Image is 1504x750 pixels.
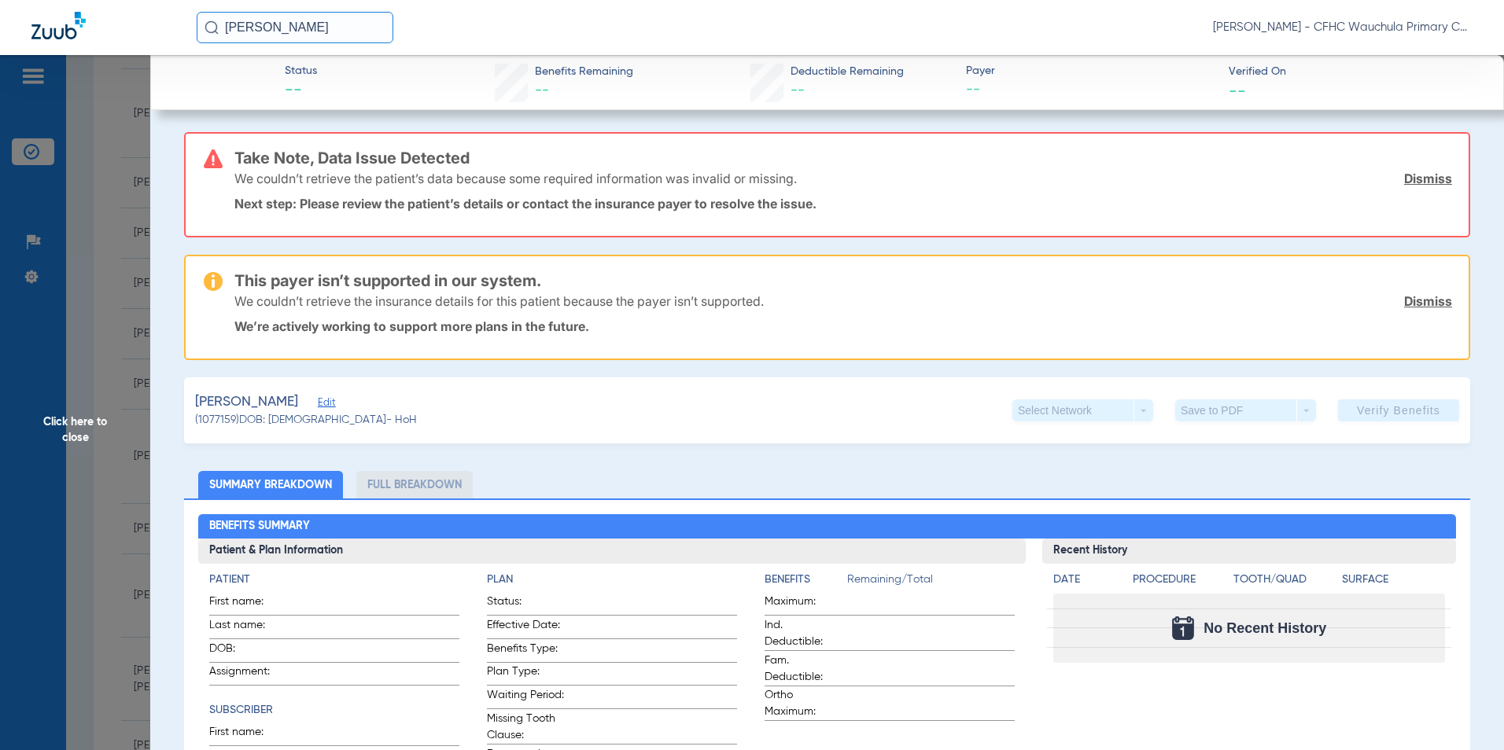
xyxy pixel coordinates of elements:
h4: Procedure [1133,572,1228,588]
p: We couldn’t retrieve the patient’s data because some required information was invalid or missing. [234,171,797,186]
span: Remaining/Total [847,572,1015,594]
h4: Subscriber [209,702,459,719]
span: -- [966,80,1215,100]
span: Edit [318,397,332,412]
h3: Recent History [1042,539,1456,564]
span: First name: [209,724,286,745]
img: error-icon [204,149,223,168]
p: Next step: Please review the patient’s details or contact the insurance payer to resolve the issue. [234,196,1452,211]
h3: This payer isn’t supported in our system. [234,273,1452,289]
span: Effective Date: [487,617,564,638]
span: Benefits Type: [487,641,564,662]
h3: Patient & Plan Information [198,539,1027,564]
img: Zuub Logo [31,12,86,39]
span: Assignment: [209,664,286,685]
img: warning-icon [204,272,223,291]
app-breakdown-title: Tooth/Quad [1233,572,1336,594]
img: Calendar [1172,616,1194,640]
h4: Date [1053,572,1119,588]
span: Missing Tooth Clause: [487,711,564,744]
li: Summary Breakdown [198,471,343,498]
span: -- [285,80,317,102]
span: -- [791,83,805,97]
span: Deductible Remaining [791,64,904,80]
img: Search Icon [205,20,219,35]
iframe: Chat Widget [1425,675,1504,750]
p: We couldn’t retrieve the insurance details for this patient because the payer isn’t supported. [234,293,764,309]
span: Fam. Deductible: [765,653,842,686]
app-breakdown-title: Procedure [1133,572,1228,594]
h4: Benefits [765,572,847,588]
h2: Benefits Summary [198,514,1457,539]
h4: Tooth/Quad [1233,572,1336,588]
span: -- [535,83,549,97]
app-breakdown-title: Benefits [765,572,847,594]
a: Dismiss [1404,171,1452,186]
p: We’re actively working to support more plans in the future. [234,318,1452,334]
span: First name: [209,594,286,615]
span: Maximum: [765,594,842,615]
input: Search for patients [197,12,393,43]
span: Plan Type: [487,664,564,685]
span: Ortho Maximum: [765,687,842,720]
span: [PERSON_NAME] [195,392,298,412]
h4: Plan [487,572,737,588]
span: Waiting Period: [487,687,564,708]
span: Verified On [1229,64,1478,80]
app-breakdown-title: Surface [1342,572,1445,594]
h4: Patient [209,572,459,588]
span: No Recent History [1204,620,1326,636]
span: (1077159) DOB: [DEMOGRAPHIC_DATA] - HoH [195,412,417,428]
span: Payer [966,63,1215,79]
span: Last name: [209,617,286,638]
h3: Take Note, Data Issue Detected [234,150,1452,166]
li: Full Breakdown [356,471,473,498]
span: Benefits Remaining [535,64,633,80]
span: [PERSON_NAME] - CFHC Wauchula Primary Care Dental [1213,20,1473,35]
h4: Surface [1342,572,1445,588]
span: Status: [487,594,564,615]
span: -- [1229,82,1246,98]
a: Dismiss [1404,293,1452,309]
span: Status [285,63,317,79]
span: Ind. Deductible: [765,617,842,650]
span: DOB: [209,641,286,662]
app-breakdown-title: Date [1053,572,1119,594]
